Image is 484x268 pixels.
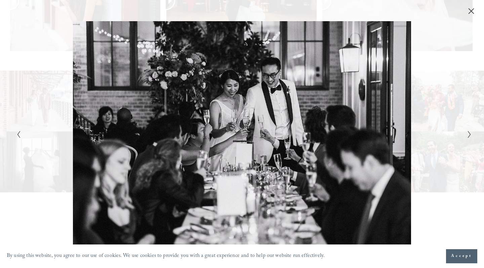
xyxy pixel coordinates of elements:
[14,130,19,138] button: Previous Slide
[7,251,325,262] p: By using this website, you agree to our use of cookies. We use cookies to provide you with a grea...
[446,249,477,263] button: Accept
[451,253,472,260] span: Accept
[465,130,470,138] button: Next Slide
[466,7,477,15] button: Close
